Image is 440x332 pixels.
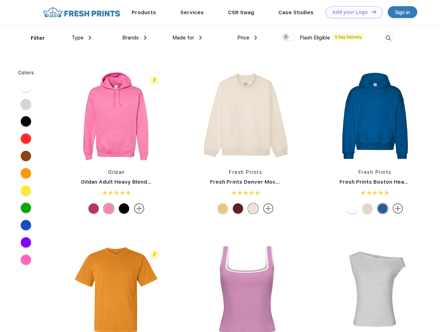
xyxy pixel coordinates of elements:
img: dropdown.png [89,36,91,40]
a: Sign in [388,6,417,18]
div: Royal Blue [377,203,388,214]
img: func=resize&h=266 [200,70,291,162]
img: func=resize&h=266 [70,70,162,162]
img: desktop_search.svg [383,33,394,44]
img: dropdown.png [255,36,257,40]
img: DT [371,10,376,14]
a: Fresh Prints [229,169,262,175]
div: Add your Logo [332,9,368,15]
a: Gildan [108,169,125,175]
div: Sand [362,203,373,214]
span: Type [71,35,84,41]
a: Fresh Prints Denver Mock Neck Heavyweight Sweatshirt [210,179,360,185]
img: flash_active_toggle.svg [150,250,159,259]
img: func=resize&h=266 [329,70,421,162]
span: Flash Eligible [300,35,330,41]
div: Sign in [395,8,410,16]
div: Filter [31,34,45,42]
span: Price [237,35,249,41]
div: Colors [13,69,39,76]
div: Heliconia [88,203,99,214]
img: dropdown.png [144,36,146,40]
a: Fresh Prints [358,169,392,175]
span: Brands [122,35,139,41]
img: dropdown.png [199,36,202,40]
div: Azalea [104,203,114,214]
img: more.svg [393,203,403,214]
div: Crimson Red [233,203,243,214]
img: fo%20logo%202.webp [41,6,122,18]
div: Bahama Yellow [218,203,228,214]
span: 5 Day Delivery [333,34,364,40]
div: White [347,203,357,214]
img: more.svg [134,203,144,214]
span: Made for [172,35,194,41]
div: Black [119,203,129,214]
a: Products [132,9,156,16]
img: more.svg [263,203,274,214]
div: Buttermilk [248,203,258,214]
img: flash_active_toggle.svg [150,76,159,85]
a: Gildan Adult Heavy Blend 8 Oz. 50/50 Hooded Sweatshirt [81,179,232,185]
